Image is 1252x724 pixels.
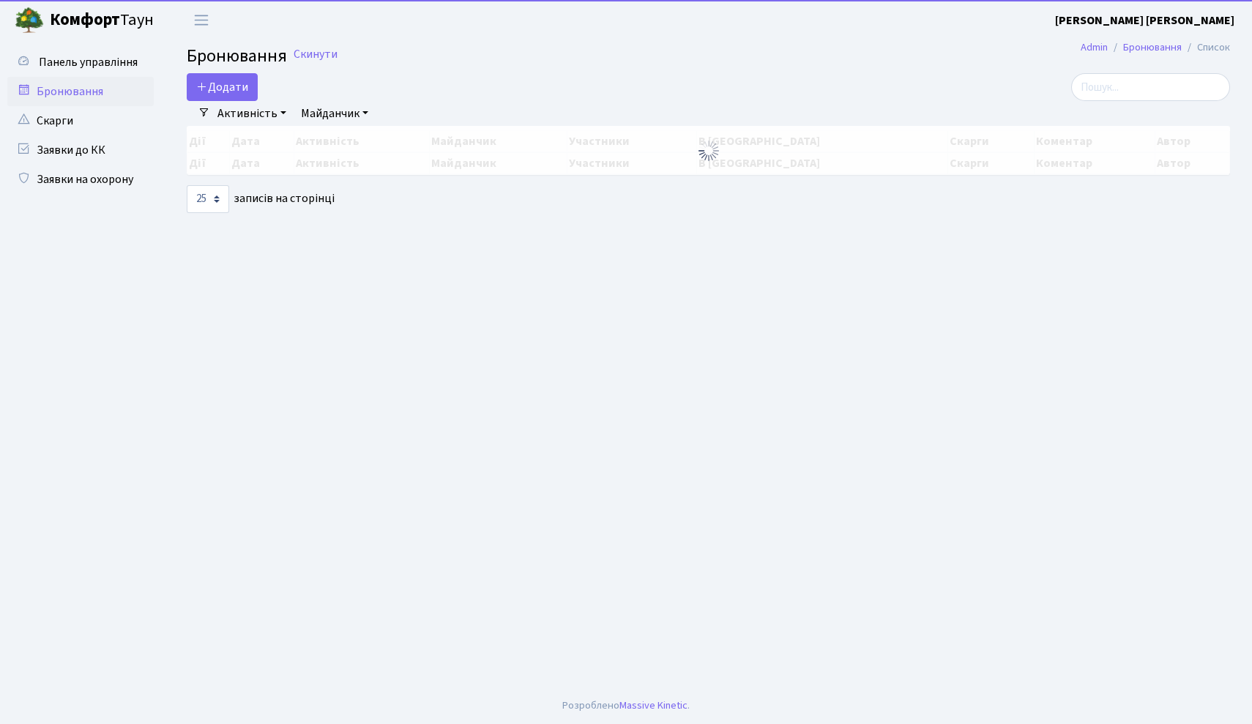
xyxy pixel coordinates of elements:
img: Обробка... [697,139,720,163]
a: Admin [1081,40,1108,55]
a: Майданчик [295,101,374,126]
b: Комфорт [50,8,120,31]
label: записів на сторінці [187,185,335,213]
a: Активність [212,101,292,126]
a: Бронювання [1123,40,1182,55]
a: Скарги [7,106,154,135]
a: Massive Kinetic [619,698,688,713]
div: Розроблено . [562,698,690,714]
a: [PERSON_NAME] [PERSON_NAME] [1055,12,1234,29]
a: Заявки до КК [7,135,154,165]
a: Скинути [294,48,338,61]
input: Пошук... [1071,73,1230,101]
span: Таун [50,8,154,33]
span: Бронювання [187,43,287,69]
button: Переключити навігацію [183,8,220,32]
nav: breadcrumb [1059,32,1252,63]
img: logo.png [15,6,44,35]
span: Панель управління [39,54,138,70]
a: Заявки на охорону [7,165,154,194]
a: Бронювання [7,77,154,106]
a: Панель управління [7,48,154,77]
select: записів на сторінці [187,185,229,213]
button: Додати [187,73,258,101]
li: Список [1182,40,1230,56]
